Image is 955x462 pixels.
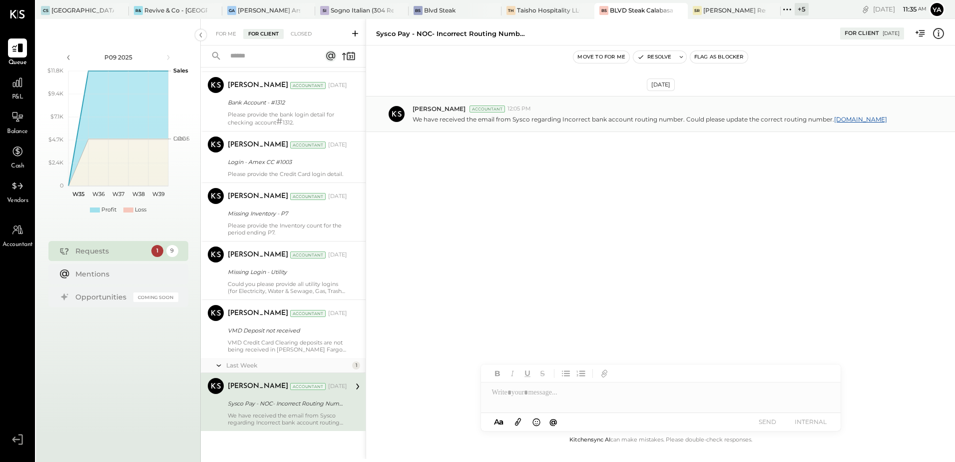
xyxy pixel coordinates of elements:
text: Labor [173,135,188,142]
button: Ya [929,1,945,17]
span: [PERSON_NAME] [413,104,466,113]
button: INTERNAL [791,415,831,428]
div: copy link [861,4,871,14]
div: VMD Deposit not received [228,325,344,335]
div: VMD Credit Card Clearing deposits are not being received in [PERSON_NAME] Fargo account 3123.They... [228,339,347,353]
div: 1 [352,361,360,369]
div: [DATE] [328,141,347,149]
div: Sogno Italian (304 Restaurant) [331,6,393,14]
a: Cash [0,142,34,171]
div: Accountant [470,105,505,112]
div: Accountant [290,310,326,317]
span: P&L [12,93,23,102]
div: [GEOGRAPHIC_DATA][PERSON_NAME] [51,6,114,14]
div: Missing Inventory - P7 [228,208,344,218]
text: W37 [112,190,124,197]
button: SEND [748,415,788,428]
button: Unordered List [559,367,572,380]
a: Balance [0,107,34,136]
div: For Client [845,29,879,37]
text: 0 [60,182,63,189]
span: a [499,417,503,426]
text: W35 [72,190,84,197]
div: R& [134,6,143,15]
button: @ [546,415,560,428]
div: [PERSON_NAME] [228,308,288,318]
div: Coming Soon [133,292,178,302]
div: [DATE] [873,4,927,14]
div: GA [227,6,236,15]
text: W38 [132,190,144,197]
div: [PERSON_NAME] Arso [238,6,300,14]
text: W36 [92,190,104,197]
div: Loss [135,206,146,214]
div: Missing Login - Utility [228,267,344,277]
div: [PERSON_NAME] Restaurant & Deli [703,6,766,14]
text: $2.4K [48,159,63,166]
div: [PERSON_NAME] [228,250,288,260]
div: BLVD Steak Calabasas [610,6,672,14]
div: [DATE] [883,30,900,37]
div: TH [506,6,515,15]
div: [DATE] [328,309,347,317]
button: Ordered List [574,367,587,380]
div: Revive & Co - [GEOGRAPHIC_DATA] [144,6,207,14]
button: Bold [491,367,504,380]
button: Aa [491,416,507,427]
div: Please provide the Credit Card login detail. [228,170,347,177]
div: Accountant [290,383,326,390]
div: BS [414,6,423,15]
div: Accountant [290,193,326,200]
div: Accountant [290,82,326,89]
div: For Client [243,29,284,39]
text: $11.8K [47,67,63,74]
a: Queue [0,38,34,67]
span: Queue [8,58,27,67]
button: Underline [521,367,534,380]
div: [PERSON_NAME] [228,191,288,201]
span: Accountant [2,240,33,249]
div: Please provide the bank login detail for checking account 1312. [228,111,347,126]
div: [PERSON_NAME] [228,140,288,150]
a: P&L [0,73,34,102]
div: Bank Account - #1312 [228,97,344,107]
div: Accountant [290,251,326,258]
span: # [249,351,256,362]
div: Opportunities [75,292,128,302]
div: Sysco Pay - NOC- Incorrect Routing Number [228,398,344,408]
div: [DATE] [647,78,675,91]
button: Add URL [598,367,611,380]
div: For Me [211,29,241,39]
div: Closed [286,29,317,39]
text: $9.4K [48,90,63,97]
text: W39 [152,190,164,197]
button: Move to for me [573,51,629,63]
div: Login - Amex CC #1003 [228,157,344,167]
div: Profit [101,206,116,214]
span: Balance [7,127,28,136]
div: Taisho Hospitality LLC [517,6,579,14]
div: Requests [75,246,146,256]
button: Italic [506,367,519,380]
span: @ [549,417,557,426]
a: [DOMAIN_NAME] [834,115,887,123]
div: Could you please provide all utility logins (for Electricity, Water & Sewage, Gas, Trash removal ... [228,280,347,294]
div: SR [693,6,702,15]
div: Mentions [75,269,173,279]
button: Flag as Blocker [690,51,748,63]
div: Last Week [226,361,350,369]
a: Accountant [0,220,34,249]
span: Vendors [7,196,28,205]
div: 1 [151,245,163,257]
div: Sysco Pay - NOC- Incorrect Routing Number [376,29,526,38]
div: [PERSON_NAME] [228,80,288,90]
div: Accountant [290,141,326,148]
div: Blvd Steak [424,6,456,14]
span: 12:05 PM [507,105,531,113]
div: Please provide the Inventory count for the period ending P7. [228,222,347,236]
div: [DATE] [328,251,347,259]
div: [PERSON_NAME] [228,381,288,391]
div: P09 2025 [76,53,161,61]
span: # [276,116,283,127]
div: + 5 [795,3,809,15]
